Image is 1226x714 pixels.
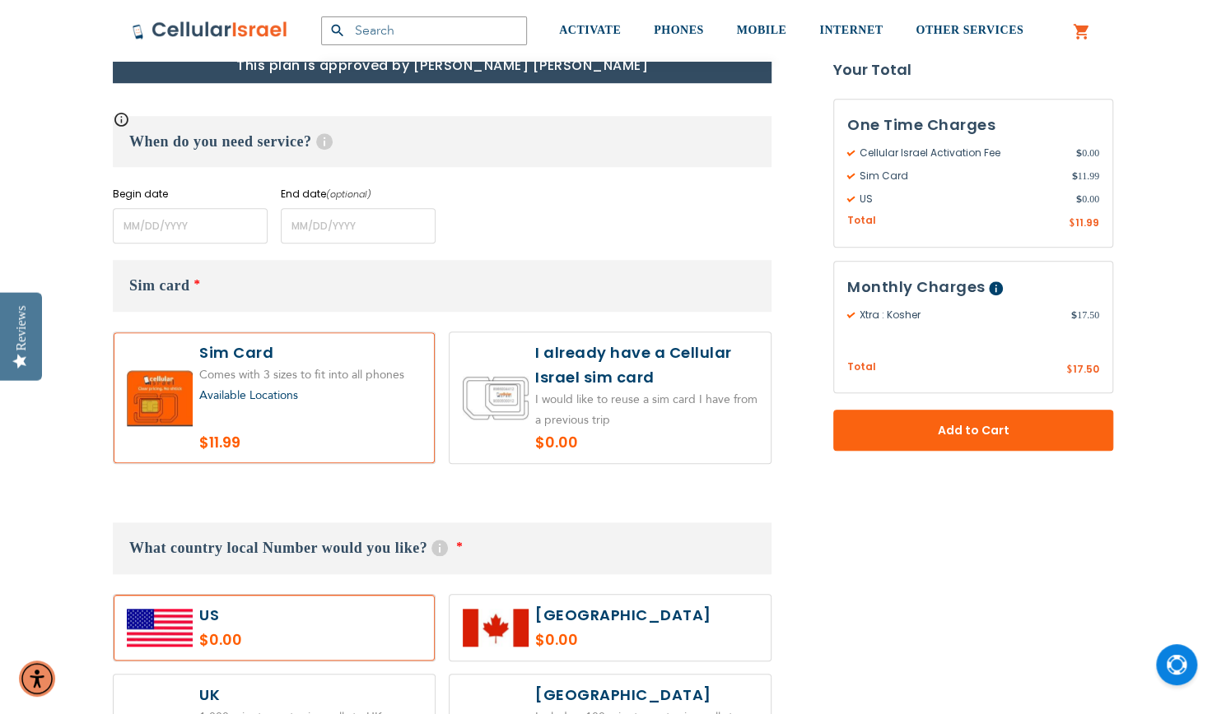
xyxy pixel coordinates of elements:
[989,281,1003,295] span: Help
[1071,169,1077,183] span: $
[847,213,876,229] span: Total
[113,116,771,167] h3: When do you need service?
[326,188,371,201] i: (optional)
[19,661,55,697] div: Accessibility Menu
[113,187,268,202] label: Begin date
[1076,146,1082,160] span: $
[1071,308,1077,322] span: $
[559,24,621,36] span: ACTIVATE
[199,387,298,403] a: Available Locations
[888,422,1059,439] span: Add to Cart
[431,540,448,556] span: Help
[847,359,876,375] span: Total
[1071,169,1099,183] span: 11.99
[1069,216,1075,231] span: $
[1073,362,1099,376] span: 17.50
[1075,216,1099,229] span: 11.99
[654,24,704,36] span: PHONES
[847,192,1076,206] span: US
[916,24,1023,36] span: OTHER SERVICES
[847,113,1099,137] h3: One Time Charges
[316,133,333,150] span: Help
[847,308,1071,322] span: Xtra : Kosher
[113,49,771,83] h1: This plan is approved by [PERSON_NAME] [PERSON_NAME]
[129,540,427,556] span: What country local Number would you like?
[281,208,436,243] input: MM/DD/YYYY
[833,410,1113,451] button: Add to Cart
[113,208,268,243] input: MM/DD/YYYY
[129,277,190,294] span: Sim card
[737,24,787,36] span: MOBILE
[132,21,288,40] img: Cellular Israel Logo
[281,187,436,202] label: End date
[1071,308,1099,322] span: 17.50
[14,305,29,350] div: Reviews
[833,58,1113,82] strong: Your Total
[819,24,883,36] span: INTERNET
[1076,192,1099,206] span: 0.00
[847,276,986,297] span: Monthly Charges
[1076,146,1099,160] span: 0.00
[847,169,1071,183] span: Sim Card
[1076,192,1082,206] span: $
[321,16,527,45] input: Search
[1066,363,1073,378] span: $
[847,146,1076,160] span: Cellular Israel Activation Fee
